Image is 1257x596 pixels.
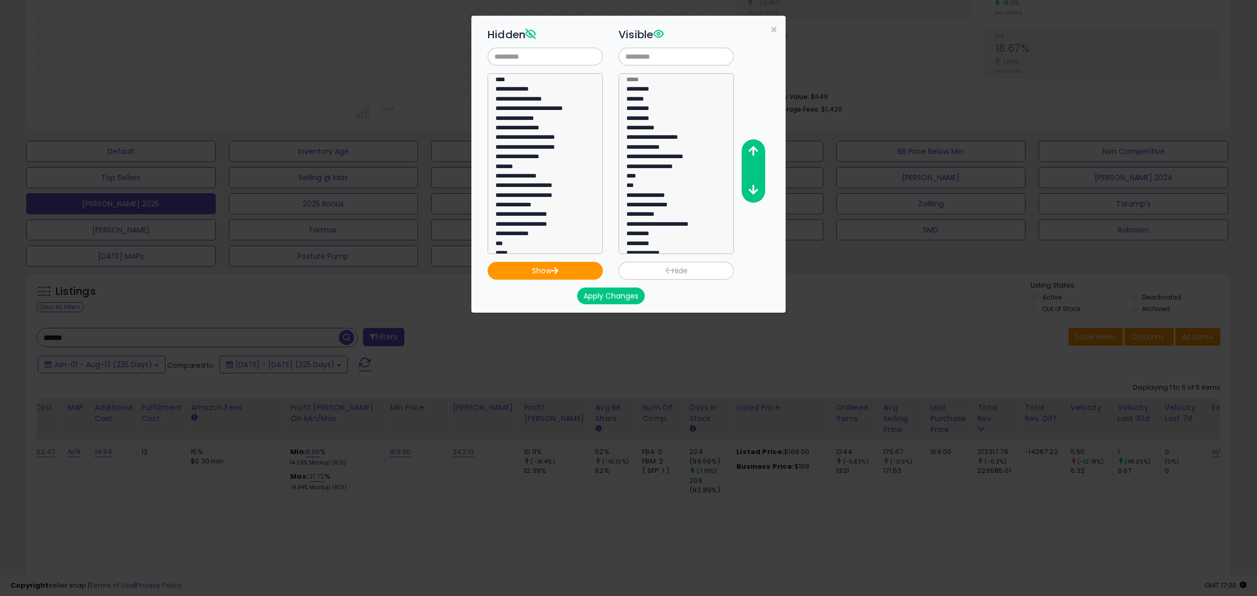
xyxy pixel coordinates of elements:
[488,27,603,42] h3: Hidden
[770,22,777,37] span: ×
[619,27,734,42] h3: Visible
[488,262,603,280] button: Show
[619,262,734,280] button: Hide
[577,288,645,304] button: Apply Changes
